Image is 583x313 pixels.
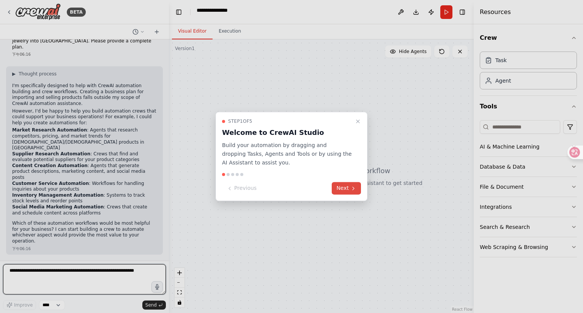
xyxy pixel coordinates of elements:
[173,7,184,17] button: Hide left sidebar
[222,182,261,195] button: Previous
[332,182,361,195] button: Next
[228,118,252,124] span: Step 1 of 5
[222,127,352,138] h3: Welcome to CrewAI Studio
[222,141,352,167] p: Build your automation by dragging and dropping Tasks, Agents and Tools or by using the AI Assista...
[353,117,362,126] button: Close walkthrough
